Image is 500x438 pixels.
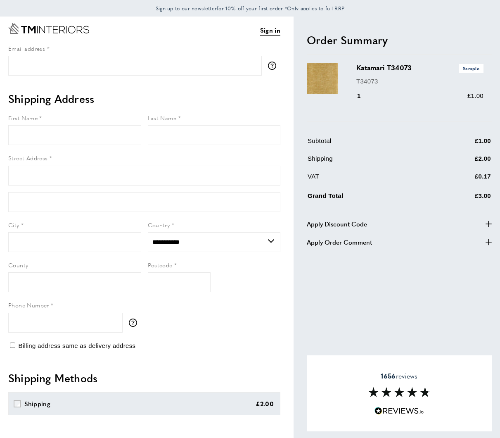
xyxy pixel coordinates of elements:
img: Reviews section [368,387,430,397]
button: More information [129,319,141,327]
td: Subtotal [308,136,433,152]
span: County [8,261,28,269]
p: T34073 [356,76,483,86]
td: £1.00 [434,136,491,152]
span: Last Name [148,114,177,122]
span: Postcode [148,261,173,269]
h2: Order Summary [307,33,492,48]
td: £0.17 [434,171,491,188]
div: 1 [356,91,372,101]
span: City [8,221,19,229]
span: Street Address [8,154,48,162]
span: First Name [8,114,38,122]
td: £2.00 [434,154,491,170]
td: Grand Total [308,189,433,207]
td: £3.00 [434,189,491,207]
td: VAT [308,171,433,188]
span: Country [148,221,170,229]
span: Sample [459,64,483,73]
strong: 1656 [381,371,396,381]
img: Reviews.io 5 stars [374,407,424,415]
span: Phone Number [8,301,49,309]
h2: Shipping Methods [8,371,280,386]
span: Apply Order Comment [307,237,372,247]
a: Sign up to our newsletter [156,4,217,12]
span: Email address [8,44,45,52]
div: £2.00 [256,399,274,409]
span: reviews [381,372,417,380]
h3: Katamari T34073 [356,63,483,73]
a: Go to Home page [8,23,89,34]
a: Sign in [260,25,280,36]
img: Katamari T34073 [307,63,338,94]
td: Shipping [308,154,433,170]
button: More information [268,62,280,70]
span: £1.00 [467,92,483,99]
div: Shipping [24,399,50,409]
span: Sign up to our newsletter [156,5,217,12]
h2: Shipping Address [8,91,280,106]
span: Apply Discount Code [307,219,367,229]
span: Billing address same as delivery address [18,342,135,349]
span: for 10% off your first order *Only applies to full RRP [156,5,345,12]
input: Billing address same as delivery address [10,343,15,348]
